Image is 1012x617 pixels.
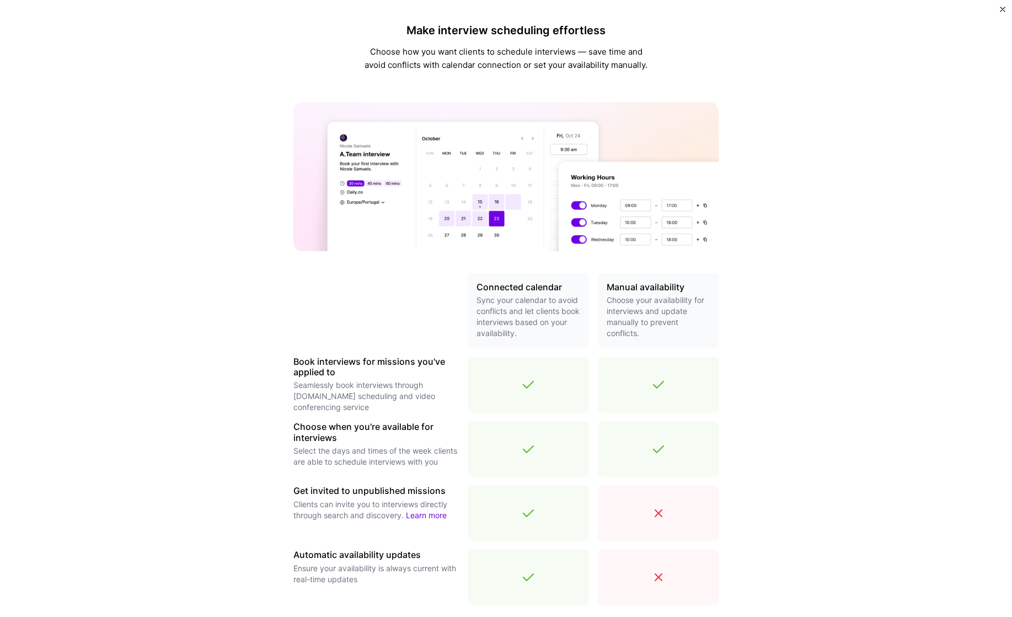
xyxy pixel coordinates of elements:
[293,499,459,521] p: Clients can invite you to interviews directly through search and discovery.
[607,282,710,292] h3: Manual availability
[293,445,459,467] p: Select the days and times of the week clients are able to schedule interviews with you
[1000,7,1005,18] button: Close
[293,102,719,251] img: A.Team calendar banner
[406,510,447,520] a: Learn more
[293,563,459,585] p: Ensure your availability is always current with real-time updates
[607,295,710,339] p: Choose your availability for interviews and update manually to prevent conflicts.
[293,422,459,443] h3: Choose when you're available for interviews
[363,24,650,37] h4: Make interview scheduling effortless
[293,357,459,377] h3: Book interviews for missions you've applied to
[476,282,580,292] h3: Connected calendar
[476,295,580,339] p: Sync your calendar to avoid conflicts and let clients book interviews based on your availability.
[293,550,459,560] h3: Automatic availability updates
[363,45,650,72] p: Choose how you want clients to schedule interviews — save time and avoid conflicts with calendar ...
[293,380,459,413] p: Seamlessly book interviews through [DOMAIN_NAME] scheduling and video conferencing service
[293,486,459,496] h3: Get invited to unpublished missions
